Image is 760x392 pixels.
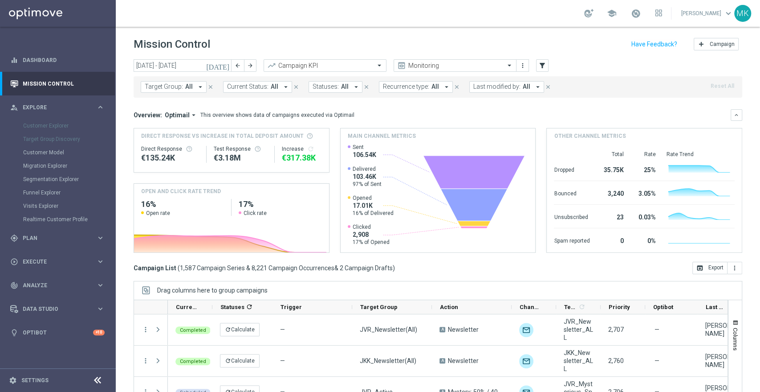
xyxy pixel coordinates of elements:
span: school [607,8,617,18]
i: close [454,84,460,90]
i: arrow_drop_down [190,111,198,119]
button: gps_fixed Plan keyboard_arrow_right [10,235,105,242]
button: refresh [307,145,314,153]
input: Select date range [134,59,232,72]
span: Data Studio [23,306,96,312]
span: A [439,327,445,332]
span: keyboard_arrow_down [723,8,733,18]
i: person_search [10,103,18,111]
i: filter_alt [538,62,546,70]
i: [DATE] [206,62,230,70]
button: refreshCalculate [220,323,260,336]
button: track_changes Analyze keyboard_arrow_right [10,282,105,289]
div: Visits Explorer [23,199,115,213]
button: Optimail arrow_drop_down [162,111,200,119]
span: 2,908 [353,231,390,239]
div: Press SPACE to select this row. [134,346,168,377]
button: close [292,82,300,92]
div: Unsubscribed [554,209,589,223]
div: Total [600,151,623,158]
div: person_search Explore keyboard_arrow_right [10,104,105,111]
span: Statuses: [313,83,339,91]
span: 1,587 Campaign Series & 8,221 Campaign Occurrences [180,264,334,272]
span: Action [440,304,458,310]
span: Campaign [710,41,735,47]
button: lightbulb Optibot +10 [10,329,105,336]
button: Last modified by: All arrow_drop_down [469,81,544,93]
a: [PERSON_NAME]keyboard_arrow_down [680,7,734,20]
div: €317,383 [282,153,322,163]
span: Newsletter [448,326,479,334]
button: close [362,82,370,92]
div: €135,239 [141,153,199,163]
div: Explore [10,103,96,111]
span: Calculate column [577,302,585,312]
img: Optimail [519,354,533,368]
span: Target Group [360,304,398,310]
div: Row Groups [157,287,268,294]
button: more_vert [142,326,150,334]
span: Calculate column [244,302,253,312]
a: Segmentation Explorer [23,176,93,183]
span: Optimail [165,111,190,119]
span: Current Status [176,304,197,310]
i: arrow_forward [247,62,253,69]
span: Sent [353,144,376,151]
div: Optibot [10,321,105,344]
span: ) [393,264,395,272]
span: JVR_Newsletter_ALL [564,318,593,342]
span: Clicked [353,223,390,231]
button: refreshCalculate [220,354,260,367]
a: Dashboard [23,48,105,72]
div: 3.05% [634,186,655,200]
span: Last modified by: [473,83,520,91]
div: 25% [634,162,655,176]
span: Drag columns here to group campaigns [157,287,268,294]
span: All [431,83,439,91]
span: Newsletter [448,357,479,365]
h4: Main channel metrics [348,132,416,140]
span: Columns [732,328,739,351]
div: 0 [600,233,623,247]
span: Execute [23,259,96,264]
i: track_changes [10,281,18,289]
button: close [207,82,215,92]
span: Explore [23,105,96,110]
div: Optimail [519,323,533,337]
span: Priority [609,304,630,310]
div: Test Response [214,145,268,153]
button: add Campaign [694,38,739,50]
a: Realtime Customer Profile [23,216,93,223]
h3: Overview: [134,111,162,119]
i: equalizer [10,56,18,64]
span: — [654,357,659,365]
div: €3,184,630 [214,153,268,163]
input: Have Feedback? [631,41,677,47]
span: Direct Response VS Increase In Total Deposit Amount [141,132,304,140]
div: Target Group Discovery [23,132,115,146]
span: 103.46K [353,173,382,181]
i: more_vert [142,357,150,365]
div: Segmentation Explorer [23,173,115,186]
button: more_vert [518,60,527,71]
span: ( [178,264,180,272]
span: Opened [353,194,394,202]
i: more_vert [519,62,526,69]
button: Target Group: All arrow_drop_down [141,81,207,93]
div: Data Studio [10,305,96,313]
h4: OPEN AND CLICK RATE TREND [141,187,221,195]
span: 106.54K [353,151,376,159]
span: A [439,358,445,363]
i: settings [9,376,17,384]
i: close [363,84,370,90]
i: open_in_browser [696,264,703,272]
div: Data Studio keyboard_arrow_right [10,305,105,313]
div: Plan [10,234,96,242]
span: 16% of Delivered [353,210,394,217]
button: close [544,82,552,92]
i: refresh [225,358,231,364]
div: This overview shows data of campaigns executed via Optimail [200,111,354,119]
